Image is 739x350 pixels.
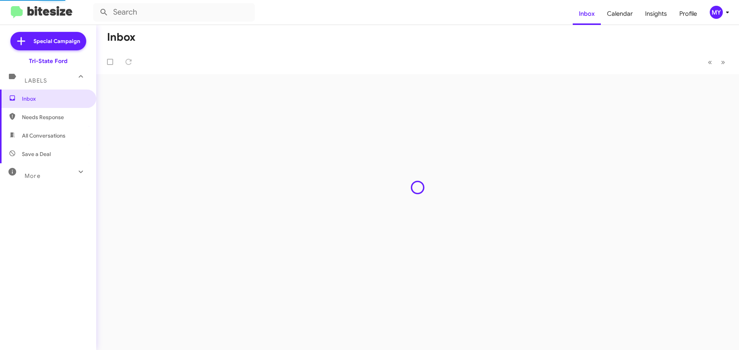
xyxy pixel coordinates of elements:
a: Calendar [601,3,639,25]
h1: Inbox [107,31,135,43]
a: Profile [673,3,703,25]
button: Next [716,54,730,70]
span: Labels [25,77,47,84]
a: Insights [639,3,673,25]
div: Tri-State Ford [29,57,67,65]
span: Special Campaign [33,37,80,45]
nav: Page navigation example [704,54,730,70]
a: Special Campaign [10,32,86,50]
span: Inbox [22,95,87,103]
span: Needs Response [22,113,87,121]
span: All Conversations [22,132,65,139]
span: » [721,57,725,67]
a: Inbox [573,3,601,25]
span: More [25,173,40,179]
div: MY [710,6,723,19]
button: MY [703,6,731,19]
span: « [708,57,712,67]
button: Previous [703,54,717,70]
input: Search [93,3,255,22]
span: Save a Deal [22,150,51,158]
